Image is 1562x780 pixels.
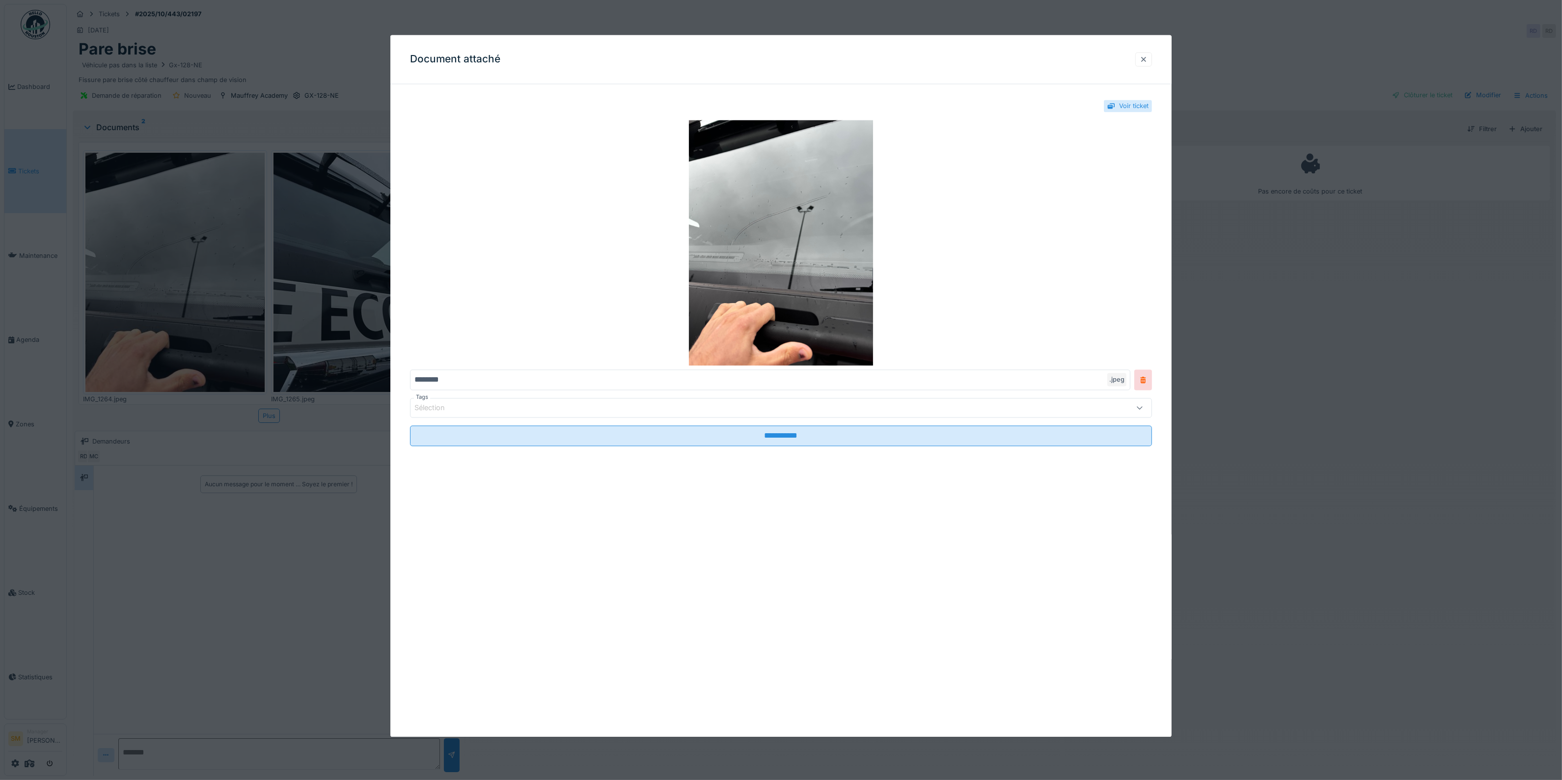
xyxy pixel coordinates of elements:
[410,120,1152,366] img: 3f01138d-9041-4e28-b72f-22d26ae10664-IMG_1264.jpeg
[1119,101,1149,111] div: Voir ticket
[1107,373,1126,387] div: .jpeg
[414,403,459,414] div: Sélection
[414,393,430,402] label: Tags
[410,53,500,65] h3: Document attaché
